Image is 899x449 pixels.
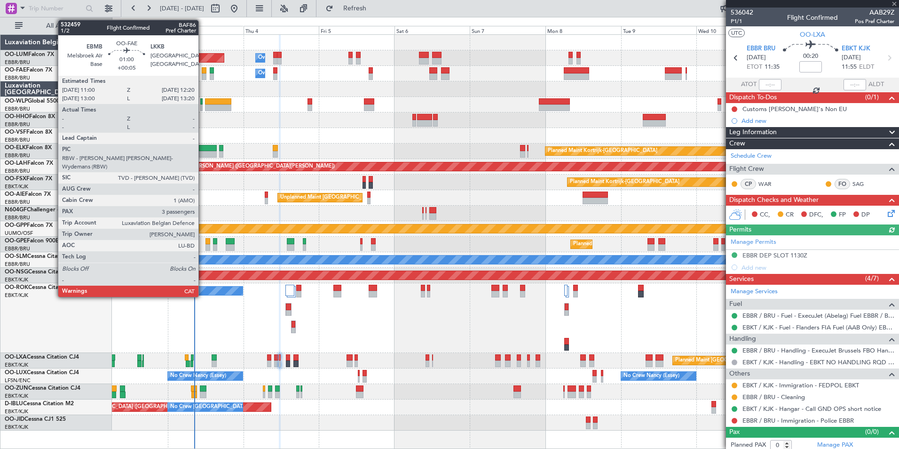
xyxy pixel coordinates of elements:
a: OO-GPPFalcon 7X [5,223,53,228]
div: AOG Maint [GEOGRAPHIC_DATA] ([GEOGRAPHIC_DATA] National) [50,400,213,414]
span: ATOT [741,80,757,89]
a: OO-ELKFalcon 8X [5,145,52,151]
span: [DATE] [842,53,861,63]
div: CP [741,179,756,189]
div: Planned Maint Kortrijk-[GEOGRAPHIC_DATA] [570,175,679,189]
span: D-IBLU [5,401,23,407]
a: EBBR/BRU [5,152,30,159]
span: AAB29Z [855,8,894,17]
a: OO-FAEFalcon 7X [5,67,52,73]
a: EBBR / BRU - Fuel - ExecuJet (Abelag) Fuel EBBR / BRU [742,312,894,320]
span: DP [861,210,870,220]
a: EBKT/KJK [5,361,28,369]
span: 536042 [731,8,753,17]
a: OO-FSXFalcon 7X [5,176,52,182]
span: OO-GPE [5,238,27,244]
a: EBBR/BRU [5,261,30,268]
span: FP [839,210,846,220]
span: OO-JID [5,417,24,422]
a: SAG [852,180,874,188]
span: OO-LXA [5,354,27,360]
span: OO-SLM [5,254,27,259]
span: OO-ZUN [5,385,28,391]
div: Thu 4 [244,26,319,34]
a: Manage Services [731,287,778,297]
a: EBBR/BRU [5,74,30,81]
button: All Aircraft [10,18,102,33]
a: OO-WLPGlobal 5500 [5,98,60,104]
span: OO-WLP [5,98,28,104]
div: Planned Maint [GEOGRAPHIC_DATA] ([GEOGRAPHIC_DATA] National) [675,353,845,368]
div: Customs [PERSON_NAME]'s Non EU [742,105,847,113]
span: OO-GPP [5,223,27,228]
div: No Crew Nancy (Essey) [170,369,226,383]
a: OO-GPEFalcon 900EX EASy II [5,238,83,244]
span: Dispatch Checks and Weather [729,195,819,206]
div: No Crew [GEOGRAPHIC_DATA] ([GEOGRAPHIC_DATA] National) [170,400,328,414]
span: Fuel [729,299,742,310]
span: Flight Crew [729,164,764,175]
a: EBKT / KJK - Handling - EBKT NO HANDLING RQD FOR CJ [742,358,894,366]
span: OO-LAH [5,160,27,166]
a: EBBR / BRU - Handling - ExecuJet Brussels FBO Handling Abelag [742,346,894,354]
span: N604GF [5,207,27,213]
span: ELDT [859,63,874,72]
span: ETOT [747,63,762,72]
a: OO-LXACessna Citation CJ4 [5,354,79,360]
button: UTC [728,29,745,37]
span: All Aircraft [24,23,99,29]
span: EBKT KJK [842,44,870,54]
div: No Crew Nancy (Essey) [623,369,679,383]
span: OO-FSX [5,176,26,182]
span: Refresh [335,5,375,12]
a: EBBR / BRU - Immigration - Police EBBR [742,417,854,425]
span: Services [729,274,754,285]
a: OO-ZUNCessna Citation CJ4 [5,385,80,391]
a: EBBR/BRU [5,105,30,112]
div: Planned Maint Kortrijk-[GEOGRAPHIC_DATA] [548,144,657,158]
div: Wed 10 [696,26,772,34]
span: OO-NSG [5,269,28,275]
div: Tue 2 [92,26,168,34]
span: OO-ELK [5,145,26,151]
div: Sun 7 [470,26,545,34]
div: Add new [741,117,894,125]
span: Leg Information [729,127,777,138]
a: EBBR/BRU [5,136,30,144]
a: EBBR/BRU [5,245,30,252]
span: 00:20 [803,52,818,61]
span: OO-ROK [5,285,28,290]
a: EBBR/BRU [5,121,30,128]
div: Owner Melsbroek Air Base [258,66,322,80]
div: Planned Maint [PERSON_NAME]-[GEOGRAPHIC_DATA][PERSON_NAME] ([GEOGRAPHIC_DATA][PERSON_NAME]) [57,160,335,174]
a: EBBR/BRU [5,199,30,206]
span: DFC, [809,210,823,220]
a: OO-LUMFalcon 7X [5,52,54,57]
div: FO [835,179,850,189]
span: Crew [729,138,745,149]
span: CR [786,210,794,220]
div: Unplanned Maint [GEOGRAPHIC_DATA] ([GEOGRAPHIC_DATA] National) [280,191,457,205]
button: Refresh [321,1,378,16]
a: EBKT/KJK [5,183,28,190]
a: OO-HHOFalcon 8X [5,114,55,120]
span: [DATE] [747,53,766,63]
span: P1/1 [731,17,753,25]
a: EBKT/KJK [5,408,28,415]
span: 11:55 [842,63,857,72]
div: Wed 3 [168,26,244,34]
a: EBBR/BRU [5,168,30,175]
div: Mon 8 [545,26,621,34]
div: Owner Melsbroek Air Base [258,51,322,65]
span: OO-LUX [5,370,27,376]
a: EBKT/KJK [5,292,28,299]
span: ALDT [868,80,884,89]
a: OO-AIEFalcon 7X [5,192,51,197]
div: Cleaning [GEOGRAPHIC_DATA] ([GEOGRAPHIC_DATA] National) [126,237,283,251]
div: Tue 9 [621,26,697,34]
span: OO-HHO [5,114,29,120]
span: 11:35 [765,63,780,72]
a: D-IBLUCessna Citation M2 [5,401,74,407]
span: OO-LUM [5,52,28,57]
a: OO-ROKCessna Citation CJ4 [5,285,80,290]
